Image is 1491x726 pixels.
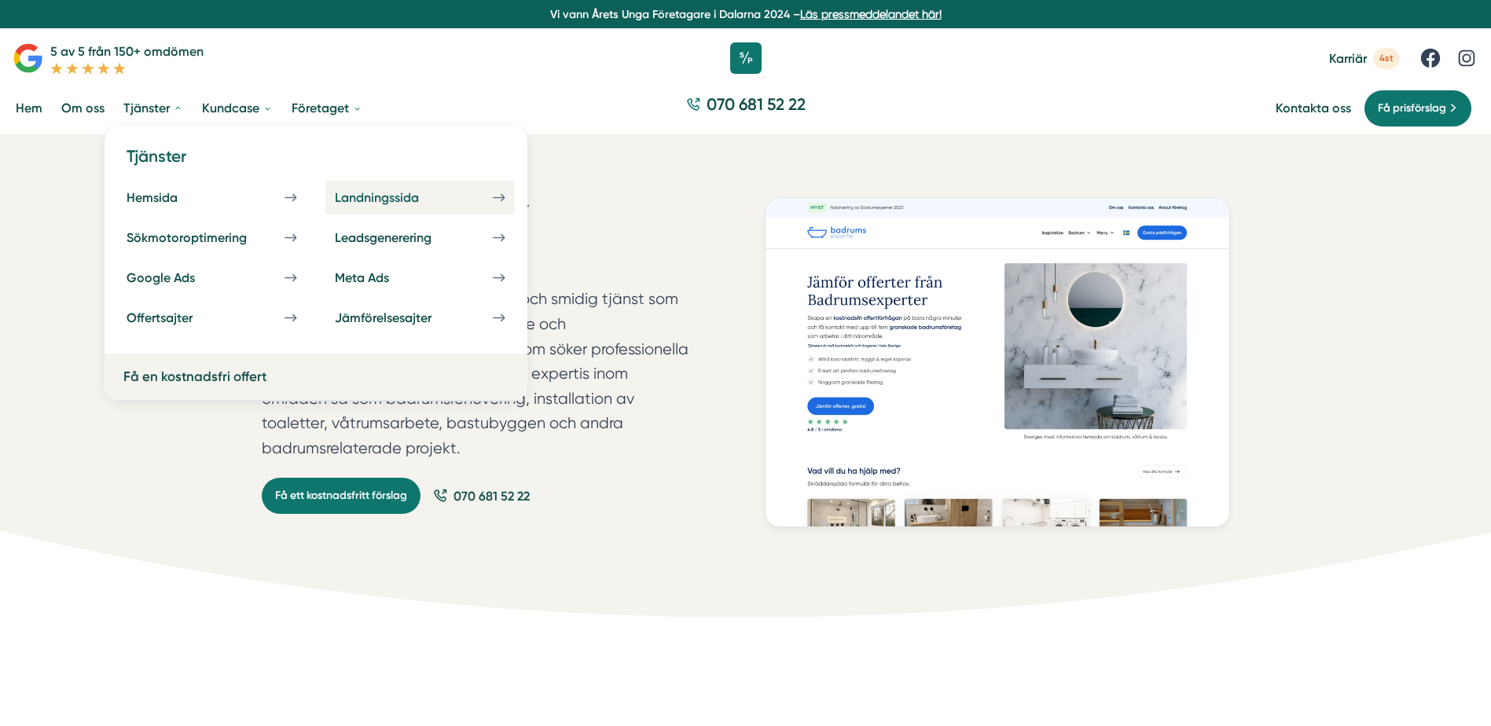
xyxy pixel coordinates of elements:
[262,478,420,514] a: Få ett kostnadsfritt förslag
[1329,51,1367,66] span: Karriär
[1378,100,1446,117] span: Få prisförslag
[765,197,1230,527] img: Badrumsexperter
[58,88,108,128] a: Om oss
[288,88,365,128] a: Företaget
[117,261,307,295] a: Google Ads
[1373,48,1400,69] span: 4st
[707,93,806,115] span: 070 681 52 22
[1276,101,1351,115] a: Kontakta oss
[199,88,276,128] a: Kundcase
[454,486,530,506] span: 070 681 52 22
[117,301,307,335] a: Offertsajter
[50,42,204,61] p: 5 av 5 från 150+ omdömen
[120,88,186,128] a: Tjänster
[6,6,1485,22] p: Vi vann Årets Unga Företagare i Dalarna 2024 –
[117,145,515,180] h4: Tjänster
[680,93,812,123] a: 070 681 52 22
[127,190,215,205] div: Hemsida
[13,88,46,128] a: Hem
[325,261,515,295] a: Meta Ads
[325,301,515,335] a: Jämförelsesajter
[117,181,307,214] a: Hemsida
[127,230,285,245] div: Sökmotoroptimering
[123,368,266,384] a: Få en kostnadsfri offert
[433,486,530,506] a: 070 681 52 22
[800,8,942,20] a: Läs pressmeddelandet här!
[127,270,233,285] div: Google Ads
[335,230,469,245] div: Leadsgenerering
[325,181,515,214] a: Landningssida
[127,310,230,325] div: Offertsajter
[335,270,427,285] div: Meta Ads
[335,190,457,205] div: Landningssida
[335,310,469,325] div: Jämförelsesajter
[1329,48,1400,69] a: Karriär 4st
[325,221,515,255] a: Leadsgenerering
[1364,90,1472,127] a: Få prisförslag
[430,200,529,214] a: Badrumsexperter
[117,221,307,255] a: Sökmotoroptimering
